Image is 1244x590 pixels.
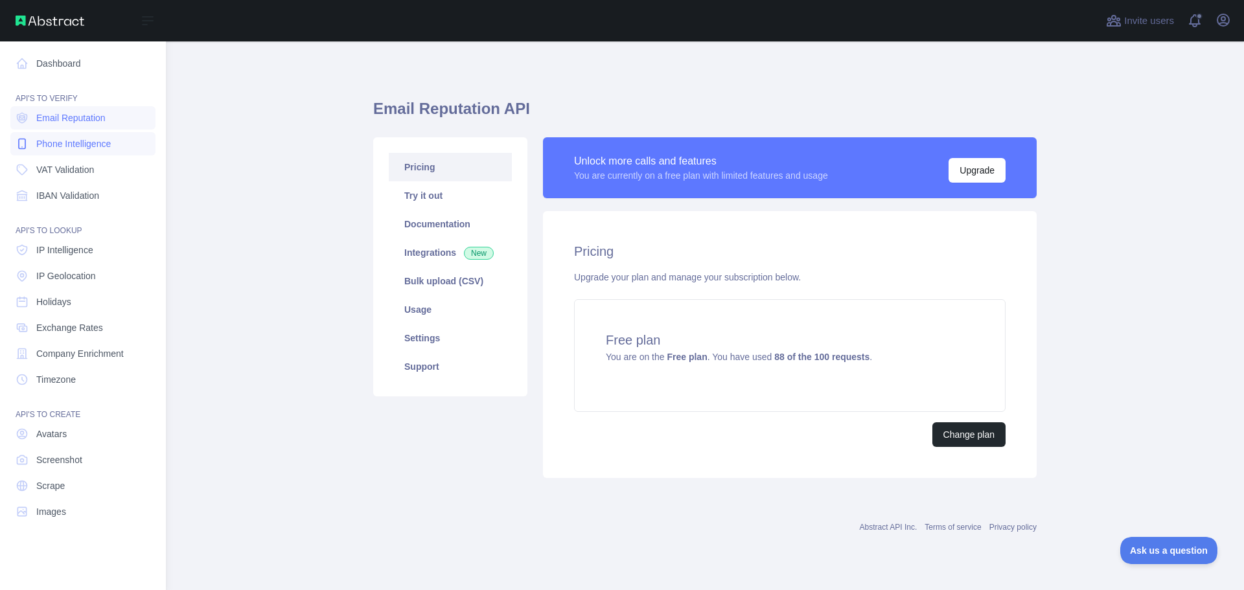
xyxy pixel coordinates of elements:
a: Pricing [389,153,512,181]
h2: Pricing [574,242,1006,260]
span: Exchange Rates [36,321,103,334]
div: API'S TO LOOKUP [10,210,155,236]
span: Avatars [36,427,67,440]
span: IBAN Validation [36,189,99,202]
span: Invite users [1124,14,1174,28]
a: Try it out [389,181,512,210]
a: Phone Intelligence [10,132,155,155]
a: Company Enrichment [10,342,155,365]
button: Change plan [932,422,1006,447]
button: Invite users [1103,10,1177,31]
a: Abstract API Inc. [860,523,917,532]
a: Timezone [10,368,155,391]
a: Holidays [10,290,155,313]
a: Usage [389,295,512,324]
span: IP Intelligence [36,244,93,256]
a: IP Geolocation [10,264,155,288]
div: Upgrade your plan and manage your subscription below. [574,271,1006,284]
span: IP Geolocation [36,269,96,282]
span: New [464,247,494,260]
img: Abstract API [16,16,84,26]
strong: 88 of the 100 requests [774,352,870,362]
span: Timezone [36,373,76,386]
a: Bulk upload (CSV) [389,267,512,295]
a: Screenshot [10,448,155,471]
a: Privacy policy [989,523,1037,532]
span: VAT Validation [36,163,94,176]
strong: Free plan [667,352,707,362]
a: IP Intelligence [10,238,155,262]
h1: Email Reputation API [373,98,1037,130]
div: API'S TO VERIFY [10,78,155,104]
a: Email Reputation [10,106,155,130]
span: Screenshot [36,453,82,466]
a: VAT Validation [10,158,155,181]
a: Integrations New [389,238,512,267]
span: Email Reputation [36,111,106,124]
div: Unlock more calls and features [574,153,828,169]
div: API'S TO CREATE [10,394,155,420]
iframe: Toggle Customer Support [1120,537,1218,564]
div: You are currently on a free plan with limited features and usage [574,169,828,182]
a: Terms of service [925,523,981,532]
a: Images [10,500,155,523]
span: Images [36,505,66,518]
button: Upgrade [949,158,1006,183]
a: Documentation [389,210,512,238]
a: Dashboard [10,52,155,75]
a: Settings [389,324,512,352]
a: Scrape [10,474,155,497]
span: Phone Intelligence [36,137,111,150]
a: IBAN Validation [10,184,155,207]
a: Support [389,352,512,381]
a: Avatars [10,422,155,446]
span: Holidays [36,295,71,308]
span: Scrape [36,479,65,492]
span: Company Enrichment [36,347,124,360]
a: Exchange Rates [10,316,155,339]
h4: Free plan [606,331,974,349]
span: You are on the . You have used . [606,352,872,362]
